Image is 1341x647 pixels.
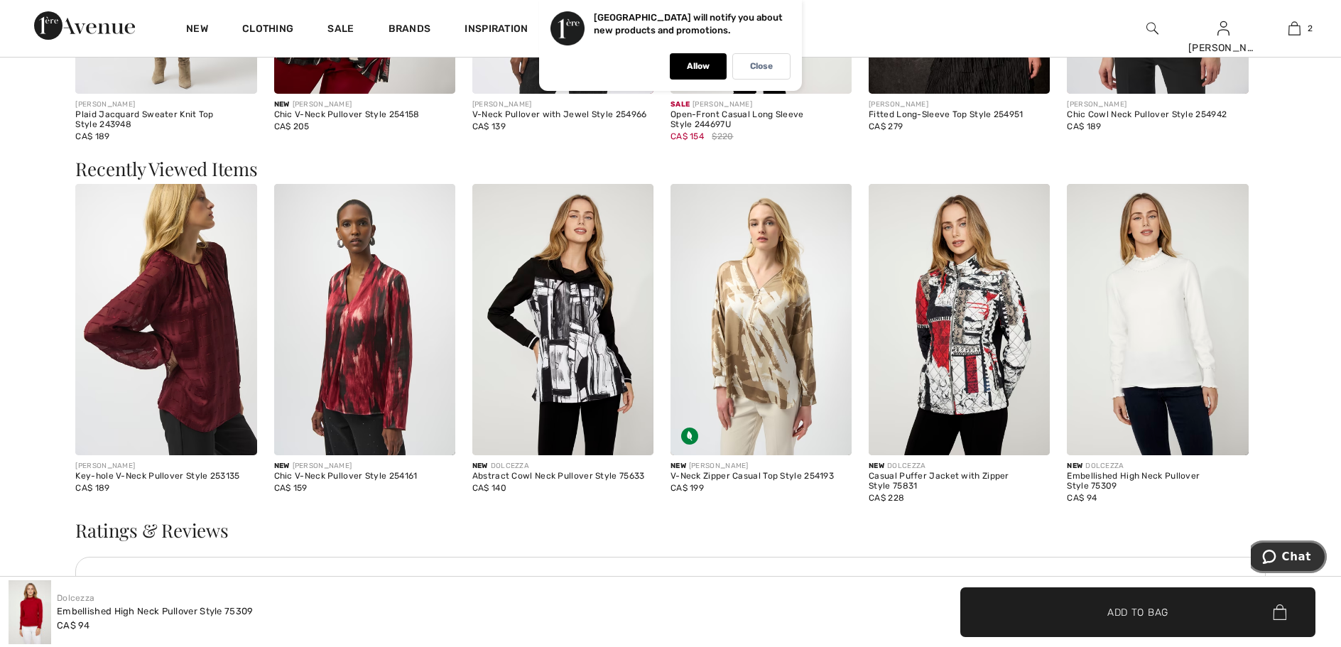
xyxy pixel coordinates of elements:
p: Close [750,61,773,72]
div: DOLCEZZA [1067,461,1248,472]
span: CA$ 139 [472,121,506,131]
img: V-Neck Zipper Casual Top Style 254193 [670,184,852,456]
span: CA$ 94 [1067,493,1097,503]
span: CA$ 199 [670,483,704,493]
div: [PERSON_NAME] [869,99,1050,110]
iframe: Opens a widget where you can chat to one of our agents [1251,540,1327,576]
span: CA$ 189 [1067,121,1101,131]
a: New [186,23,208,38]
div: Open-Front Casual Long Sleeve Style 244697U [670,110,852,130]
span: New [869,462,884,470]
img: Abstract Cowl Neck Pullover Style 75633 [472,184,653,456]
div: Chic Cowl Neck Pullover Style 254942 [1067,110,1248,120]
div: [PERSON_NAME] [1188,40,1258,55]
a: Brands [389,23,431,38]
a: Sale [327,23,354,38]
div: Chic V-Neck Pullover Style 254161 [274,472,455,482]
div: [PERSON_NAME] [1067,99,1248,110]
div: DOLCEZZA [869,461,1050,472]
span: New [1067,462,1082,470]
a: Clothing [242,23,293,38]
div: Chic V-Neck Pullover Style 254158 [274,110,455,120]
span: Sale [670,100,690,109]
div: [PERSON_NAME] [274,461,455,472]
img: search the website [1146,20,1158,37]
span: CA$ 154 [670,131,704,141]
img: Key-hole V-Neck Pullover Style 253135 [75,184,256,456]
img: 1ère Avenue [34,11,135,40]
div: Embellished High Neck Pullover Style 75309 [1067,472,1248,491]
p: [GEOGRAPHIC_DATA] will notify you about new products and promotions. [594,12,783,36]
div: Embellished High Neck Pullover Style 75309 [57,604,254,619]
span: New [274,100,290,109]
div: Casual Puffer Jacket with Zipper Style 75831 [869,472,1050,491]
div: [PERSON_NAME] [670,99,852,110]
div: [PERSON_NAME] [670,461,852,472]
a: 2 [1259,20,1329,37]
h3: Recently Viewed Items [75,160,1265,178]
span: CA$ 159 [274,483,308,493]
span: $220 [712,130,733,143]
div: Fitted Long-Sleeve Top Style 254951 [869,110,1050,120]
span: New [274,462,290,470]
div: Key-hole V-Neck Pullover Style 253135 [75,472,256,482]
img: Embellished High Neck Pullover Style 75309 [1067,184,1248,456]
img: Embellished High Neck Pullover Style 75309 [9,580,51,644]
span: New [670,462,686,470]
div: V-Neck Pullover with Jewel Style 254966 [472,110,653,120]
span: Inspiration [465,23,528,38]
span: CA$ 140 [472,483,506,493]
div: [PERSON_NAME] [274,99,455,110]
div: DOLCEZZA [472,461,653,472]
div: [PERSON_NAME] [75,461,256,472]
span: New [472,462,488,470]
img: Casual Puffer Jacket with Zipper Style 75831 [869,184,1050,456]
span: 2 [1308,22,1313,35]
img: My Bag [1288,20,1301,37]
img: Sustainable Fabric [681,428,698,445]
div: V-Neck Zipper Casual Top Style 254193 [670,472,852,482]
span: CA$ 189 [75,131,109,141]
img: Chic V-Neck Pullover Style 254161 [274,184,455,456]
span: CA$ 279 [869,121,903,131]
div: [PERSON_NAME] [472,99,653,110]
div: [PERSON_NAME] [75,99,256,110]
img: Bag.svg [1273,604,1286,620]
a: Dolcezza [57,593,94,603]
img: My Info [1217,20,1229,37]
span: CA$ 94 [57,620,90,631]
div: Plaid Jacquard Sweater Knit Top Style 243948 [75,110,256,130]
a: Sign In [1217,21,1229,35]
button: Add to Bag [960,587,1315,637]
div: Abstract Cowl Neck Pullover Style 75633 [472,472,653,482]
span: CA$ 205 [274,121,310,131]
p: Allow [687,61,710,72]
span: Add to Bag [1107,604,1168,619]
h3: Ratings & Reviews [75,521,1265,540]
span: CA$ 228 [869,493,904,503]
span: CA$ 189 [75,483,109,493]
